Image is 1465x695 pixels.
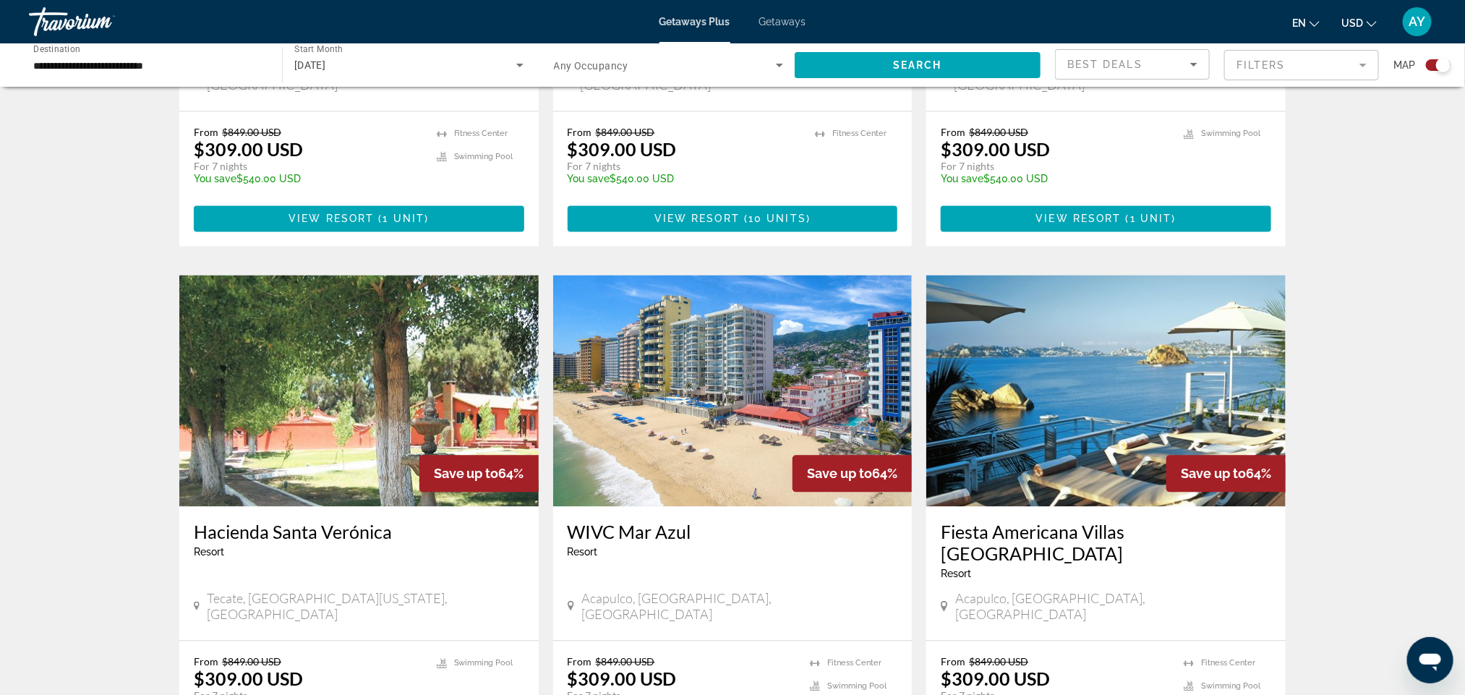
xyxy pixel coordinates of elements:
[194,206,524,232] button: View Resort(1 unit)
[194,139,303,161] p: $309.00 USD
[1166,456,1286,493] div: 64%
[1067,56,1197,73] mat-select: Sort by
[941,174,1169,185] p: $540.00 USD
[1201,659,1255,668] span: Fitness Center
[1292,12,1320,33] button: Change language
[553,276,913,507] img: 6675E01X.jpg
[1067,59,1142,70] span: Best Deals
[194,521,524,543] a: Hacienda Santa Verónica
[827,682,887,691] span: Swimming Pool
[1130,213,1172,225] span: 1 unit
[194,547,224,558] span: Resort
[29,3,174,40] a: Travorium
[289,213,374,225] span: View Resort
[434,466,499,482] span: Save up to
[1407,637,1453,683] iframe: Кнопка запуска окна обмена сообщениями
[748,213,806,225] span: 10 units
[941,174,983,185] span: You save
[807,466,872,482] span: Save up to
[1201,129,1260,139] span: Swimming Pool
[1398,7,1436,37] button: User Menu
[568,161,801,174] p: For 7 nights
[568,656,592,668] span: From
[194,174,236,185] span: You save
[374,213,429,225] span: ( )
[294,59,326,71] span: [DATE]
[568,139,677,161] p: $309.00 USD
[827,659,881,668] span: Fitness Center
[832,129,887,139] span: Fitness Center
[581,591,897,623] span: Acapulco, [GEOGRAPHIC_DATA], [GEOGRAPHIC_DATA]
[568,668,677,690] p: $309.00 USD
[654,213,740,225] span: View Resort
[33,44,80,54] span: Destination
[207,591,524,623] span: Tecate, [GEOGRAPHIC_DATA][US_STATE], [GEOGRAPHIC_DATA]
[568,127,592,139] span: From
[222,127,281,139] span: $849.00 USD
[1393,55,1415,75] span: Map
[194,668,303,690] p: $309.00 USD
[1122,213,1176,225] span: ( )
[969,127,1028,139] span: $849.00 USD
[795,52,1041,78] button: Search
[941,656,965,668] span: From
[454,129,508,139] span: Fitness Center
[568,174,610,185] span: You save
[1292,17,1306,29] span: en
[941,668,1050,690] p: $309.00 USD
[926,276,1286,507] img: 6794E01L.jpg
[568,206,898,232] button: View Resort(10 units)
[941,161,1169,174] p: For 7 nights
[554,60,628,72] span: Any Occupancy
[1201,682,1260,691] span: Swimming Pool
[294,45,343,55] span: Start Month
[1036,213,1122,225] span: View Resort
[740,213,811,225] span: ( )
[383,213,425,225] span: 1 unit
[568,174,801,185] p: $540.00 USD
[941,139,1050,161] p: $309.00 USD
[194,127,218,139] span: From
[1181,466,1246,482] span: Save up to
[941,568,971,580] span: Resort
[941,206,1271,232] button: View Resort(1 unit)
[1224,49,1379,81] button: Filter
[454,153,513,162] span: Swimming Pool
[659,16,730,27] a: Getaways Plus
[222,656,281,668] span: $849.00 USD
[893,59,942,71] span: Search
[454,659,513,668] span: Swimming Pool
[1341,12,1377,33] button: Change currency
[568,547,598,558] span: Resort
[568,521,898,543] a: WIVC Mar Azul
[419,456,539,493] div: 64%
[969,656,1028,668] span: $849.00 USD
[194,174,422,185] p: $540.00 USD
[955,591,1271,623] span: Acapulco, [GEOGRAPHIC_DATA], [GEOGRAPHIC_DATA]
[793,456,912,493] div: 64%
[1341,17,1363,29] span: USD
[179,276,539,507] img: 5405E01L.jpg
[759,16,806,27] a: Getaways
[194,656,218,668] span: From
[1409,14,1426,29] span: AY
[596,656,655,668] span: $849.00 USD
[941,521,1271,565] a: Fiesta Americana Villas [GEOGRAPHIC_DATA]
[941,127,965,139] span: From
[596,127,655,139] span: $849.00 USD
[194,161,422,174] p: For 7 nights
